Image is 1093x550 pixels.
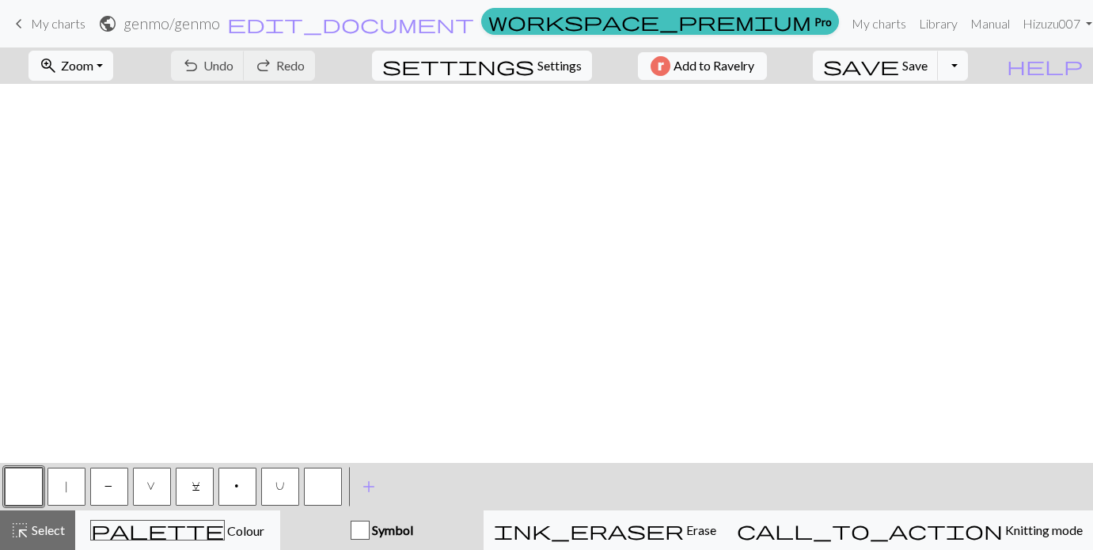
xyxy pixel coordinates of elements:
a: Manual [964,8,1016,40]
span: slp wyif [192,480,199,496]
button: | [47,468,85,506]
span: call_to_action [737,519,1003,541]
button: Symbol [280,510,484,550]
span: Select [29,522,65,537]
h2: genmo / genmo [123,14,220,32]
span: Zoom [61,58,93,73]
span: knit [63,480,70,496]
a: My charts [9,10,85,37]
button: Save [813,51,939,81]
span: purl [104,480,114,496]
span: edge st [233,480,242,496]
span: save [823,55,899,77]
span: Colour [225,523,264,538]
span: ink_eraser [494,519,684,541]
span: help [1007,55,1083,77]
span: add [359,476,378,498]
button: Erase [484,510,727,550]
button: p [218,468,256,506]
button: U [261,468,299,506]
span: Save [902,58,928,73]
span: Add to Ravelry [674,56,754,76]
span: palette [91,519,224,541]
span: My charts [31,16,85,31]
span: public [98,13,117,35]
span: edit_document [227,13,474,35]
span: Settings [537,56,582,75]
span: Symbol [370,522,413,537]
a: Library [913,8,964,40]
button: Add to Ravelry [638,52,767,80]
span: workspace_premium [488,10,811,32]
i: Settings [382,56,534,75]
span: keyboard_arrow_left [9,13,28,35]
span: zoom_in [39,55,58,77]
button: V [133,468,171,506]
button: P [90,468,128,506]
span: highlight_alt [10,519,29,541]
span: sl1 purlwise [146,480,157,496]
span: Erase [684,522,716,537]
button: SettingsSettings [372,51,592,81]
button: Zoom [28,51,113,81]
img: Ravelry [651,56,670,76]
button: Colour [75,510,280,550]
button: Knitting mode [727,510,1093,550]
span: settings [382,55,534,77]
button: C [176,468,214,506]
span: Knitting mode [1003,522,1083,537]
a: My charts [845,8,913,40]
a: Pro [481,8,839,35]
span: eyelet [275,480,285,496]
